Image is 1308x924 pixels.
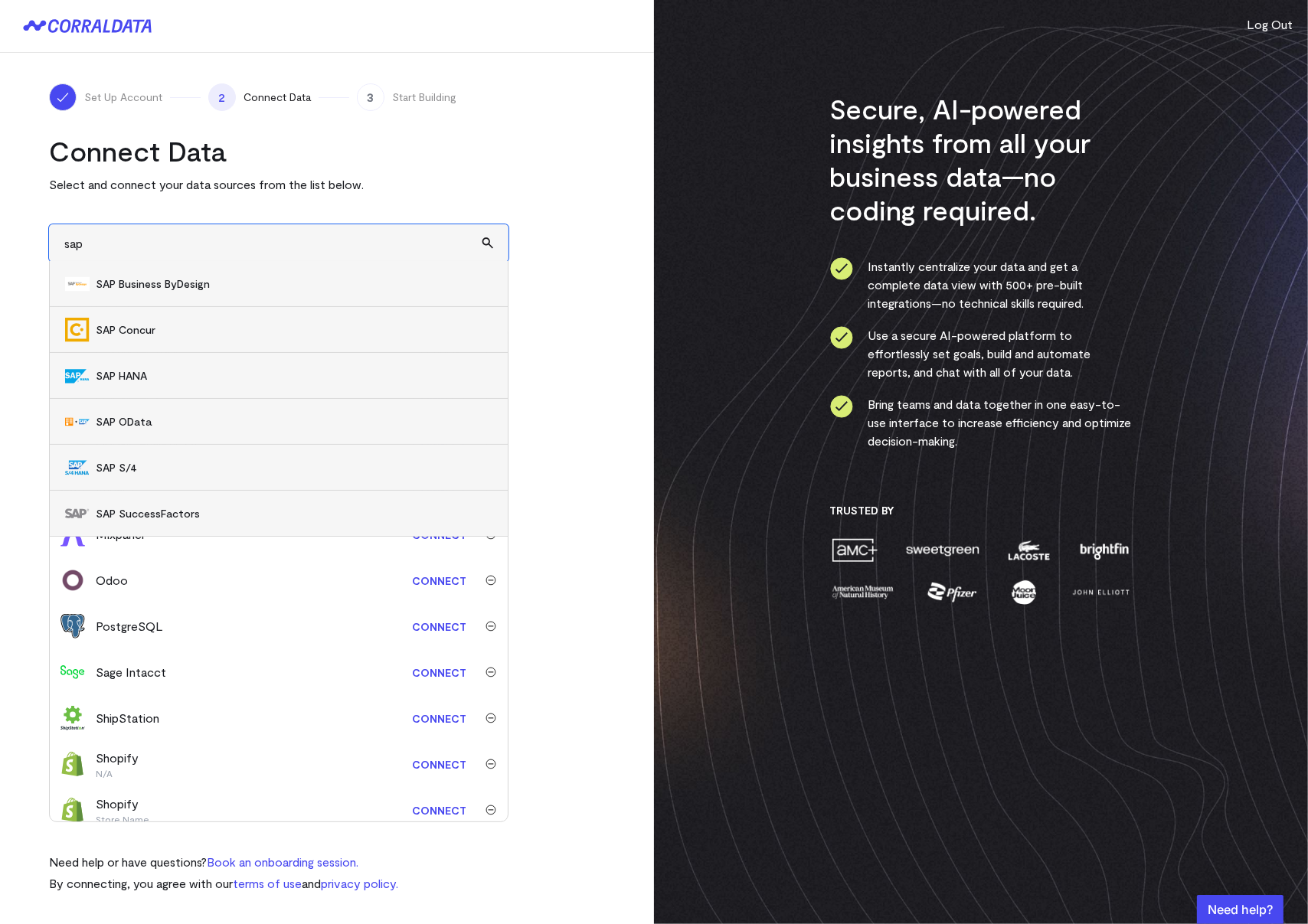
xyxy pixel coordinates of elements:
[830,326,853,349] img: ico-check-circle-4b19435c.svg
[404,750,474,779] a: Connect
[96,749,139,779] div: Shopify
[830,326,1133,381] li: Use a secure AI-powered platform to effortlessly set goals, build and automate reports, and chat ...
[1009,579,1039,606] img: moon-juice-c312e729.png
[55,90,70,105] img: ico-check-white-5ff98cb1.svg
[49,175,508,194] p: Select and connect your data sources from the list below.
[65,410,90,434] img: SAP OData
[486,667,496,677] img: trash-40e54a27.svg
[96,663,166,681] div: Sage Intacct
[404,658,474,687] a: Connect
[49,224,508,262] input: Search and add other data sources
[830,257,853,280] img: ico-check-circle-4b19435c.svg
[1077,537,1132,563] img: brightfin-a251e171.png
[1070,579,1132,606] img: john-elliott-25751c40.png
[49,134,508,168] h2: Connect Data
[830,257,1133,312] li: Instantly centralize your data and get a complete data view with 500+ pre-built integrations—no t...
[904,537,981,563] img: sweetgreen-1d1fb32c.png
[244,90,311,105] span: Connect Data
[404,796,474,824] a: Connect
[60,568,85,593] img: odoo-0549de51.svg
[208,83,236,111] span: 2
[60,798,85,822] img: shopify-673fa4e3.svg
[96,460,492,475] span: SAP S/4
[830,395,853,418] img: ico-check-circle-4b19435c.svg
[65,318,90,342] img: SAP Concur
[926,579,979,606] img: pfizer-e137f5fc.png
[392,90,456,105] span: Start Building
[486,759,496,769] img: trash-40e54a27.svg
[486,621,496,632] img: trash-40e54a27.svg
[486,713,496,723] img: trash-40e54a27.svg
[1247,15,1293,34] button: Log Out
[65,272,90,296] img: SAP Business ByDesign
[404,612,474,641] a: Connect
[49,853,398,871] p: Need help or have questions?
[96,368,492,384] span: SAP HANA
[404,704,474,733] a: Connect
[830,537,879,563] img: amc-0b11a8f1.png
[830,579,896,606] img: amnh-5afada46.png
[96,276,492,292] span: SAP Business ByDesign
[96,322,492,338] span: SAP Concur
[207,854,358,869] a: Book an onboarding session.
[321,876,398,890] a: privacy policy.
[830,92,1133,227] h3: Secure, AI-powered insights from all your business data—no coding required.
[96,571,128,589] div: Odoo
[830,395,1133,450] li: Bring teams and data together in one easy-to-use interface to increase efficiency and optimize de...
[404,566,474,595] a: Connect
[65,501,90,526] img: SAP SuccessFactors
[84,90,162,105] span: Set Up Account
[233,876,302,890] a: terms of use
[486,575,496,586] img: trash-40e54a27.svg
[49,874,398,893] p: By connecting, you agree with our and
[60,660,85,684] img: sage_intacct-9210f79a.svg
[60,614,85,638] img: postgres-5a1a2aed.svg
[96,709,159,727] div: ShipStation
[830,504,1133,518] h3: Trusted By
[96,617,163,635] div: PostgreSQL
[65,455,90,480] img: SAP S/4
[96,767,139,779] p: N/A
[96,795,149,825] div: Shopify
[96,506,492,521] span: SAP SuccessFactors
[357,83,384,111] span: 3
[65,364,90,388] img: SAP HANA
[96,813,149,825] p: Store Name
[60,706,85,730] img: shipstation-0b490974.svg
[486,805,496,815] img: trash-40e54a27.svg
[60,752,85,776] img: shopify-673fa4e3.svg
[96,414,492,429] span: SAP OData
[1006,537,1051,563] img: lacoste-7a6b0538.png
